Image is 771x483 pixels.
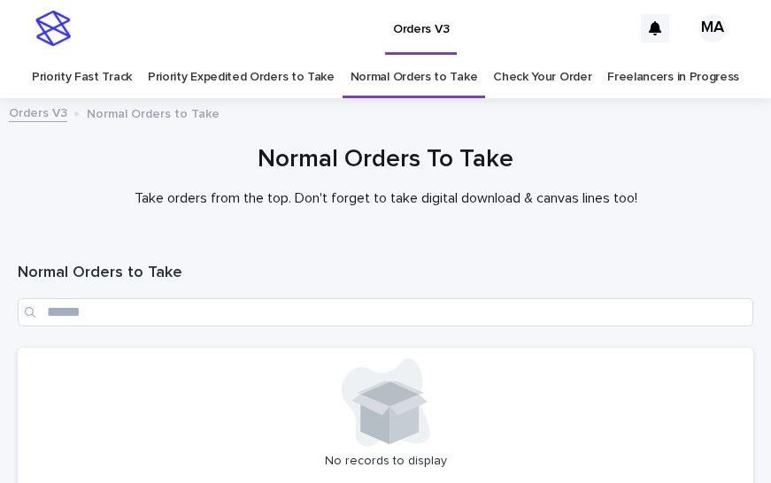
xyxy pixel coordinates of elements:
h1: Normal Orders To Take [18,143,753,176]
a: Orders V3 [9,102,67,122]
h1: Normal Orders to Take [18,263,753,284]
div: MA [698,14,727,42]
input: Search [18,298,753,326]
a: Priority Expedited Orders to Take [148,57,335,98]
a: Priority Fast Track [32,57,132,98]
a: Freelancers in Progress [607,57,739,98]
img: stacker-logo-s-only.png [35,11,71,46]
a: Check Your Order [493,57,591,98]
p: Normal Orders to Take [87,103,220,122]
p: Take orders from the top. Don't forget to take digital download & canvas lines too! [32,190,740,207]
a: Normal Orders to Take [351,57,478,98]
p: No records to display [28,454,743,469]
